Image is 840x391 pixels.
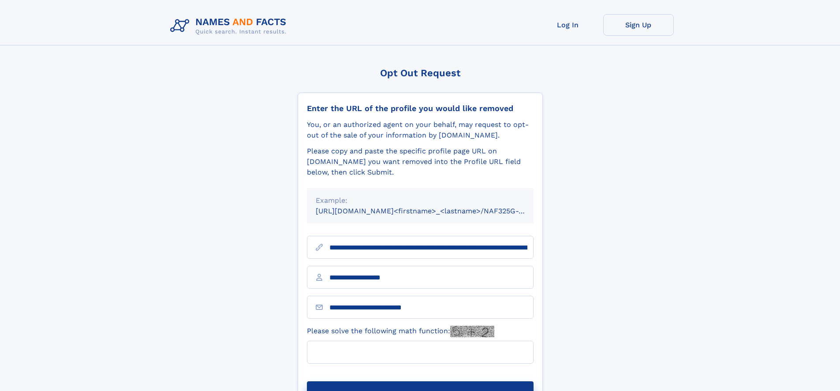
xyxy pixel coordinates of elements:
div: Example: [316,195,525,206]
label: Please solve the following math function: [307,326,494,337]
div: Enter the URL of the profile you would like removed [307,104,534,113]
small: [URL][DOMAIN_NAME]<firstname>_<lastname>/NAF325G-xxxxxxxx [316,207,550,215]
img: Logo Names and Facts [167,14,294,38]
div: Opt Out Request [298,67,543,78]
a: Sign Up [603,14,674,36]
div: You, or an authorized agent on your behalf, may request to opt-out of the sale of your informatio... [307,119,534,141]
div: Please copy and paste the specific profile page URL on [DOMAIN_NAME] you want removed into the Pr... [307,146,534,178]
a: Log In [533,14,603,36]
